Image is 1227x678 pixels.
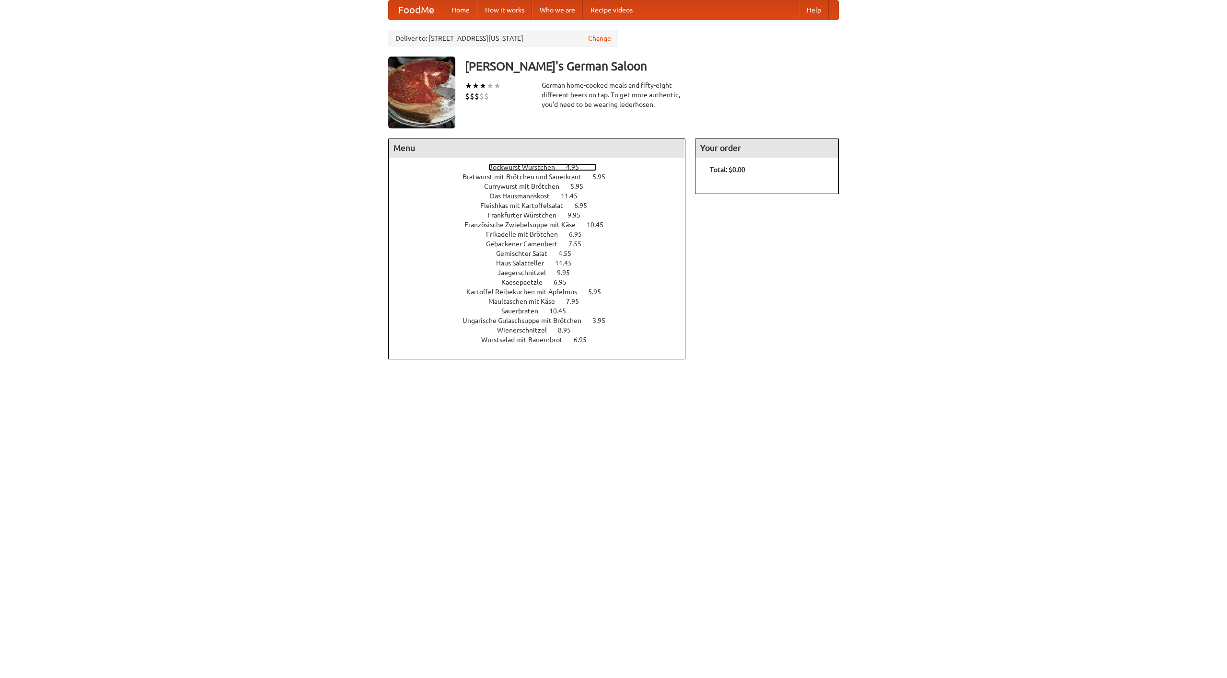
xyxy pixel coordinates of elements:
[496,259,590,267] a: Haus Salatteller 11.45
[488,298,597,305] a: Maultaschen mit Käse 7.95
[566,298,589,305] span: 7.95
[588,34,611,43] a: Change
[568,240,591,248] span: 7.55
[554,278,576,286] span: 6.95
[487,211,598,219] a: Frankfurter Würstchen 9.95
[465,91,470,102] li: $
[477,0,532,20] a: How it works
[488,163,597,171] a: Bockwurst Würstchen 4.95
[486,230,600,238] a: Frikadelle mit Brötchen 6.95
[542,80,685,109] div: German home-cooked meals and fifty-eight different beers on tap. To get more authentic, you'd nee...
[486,80,494,91] li: ★
[501,307,548,315] span: Sauerbraten
[496,259,554,267] span: Haus Salatteller
[494,80,501,91] li: ★
[555,259,581,267] span: 11.45
[574,336,596,344] span: 6.95
[488,298,565,305] span: Maultaschen mit Käse
[496,250,557,257] span: Gemischter Salat
[501,278,552,286] span: Kaesepaetzle
[561,192,587,200] span: 11.45
[475,91,479,102] li: $
[558,326,580,334] span: 8.95
[587,221,613,229] span: 10.45
[496,250,589,257] a: Gemischter Salat 4.55
[484,183,601,190] a: Currywurst mit Brötchen 5.95
[592,317,615,324] span: 3.95
[549,307,576,315] span: 10.45
[486,240,599,248] a: Gebackener Camenbert 7.55
[465,80,472,91] li: ★
[557,269,579,276] span: 9.95
[388,57,455,128] img: angular.jpg
[465,57,839,76] h3: [PERSON_NAME]'s German Saloon
[497,326,556,334] span: Wienerschnitzel
[481,336,572,344] span: Wurstsalad mit Bauernbrot
[498,269,556,276] span: Jaegerschnitzel
[481,336,604,344] a: Wurstsalad mit Bauernbrot 6.95
[488,163,565,171] span: Bockwurst Würstchen
[695,138,838,158] h4: Your order
[566,163,589,171] span: 4.95
[498,269,588,276] a: Jaegerschnitzel 9.95
[569,230,591,238] span: 6.95
[389,0,444,20] a: FoodMe
[710,166,745,173] b: Total: $0.00
[497,326,589,334] a: Wienerschnitzel 8.95
[570,183,593,190] span: 5.95
[479,91,484,102] li: $
[463,317,623,324] a: Ungarische Gulaschsuppe mit Brötchen 3.95
[463,317,591,324] span: Ungarische Gulaschsuppe mit Brötchen
[388,30,618,47] div: Deliver to: [STREET_ADDRESS][US_STATE]
[463,173,591,181] span: Bratwurst mit Brötchen und Sauerkraut
[588,288,611,296] span: 5.95
[480,202,573,209] span: Fleishkas mit Kartoffelsalat
[592,173,615,181] span: 5.95
[486,240,567,248] span: Gebackener Camenbert
[486,230,567,238] span: Frikadelle mit Brötchen
[558,250,581,257] span: 4.55
[501,307,584,315] a: Sauerbraten 10.45
[490,192,595,200] a: Das Hausmannskost 11.45
[490,192,559,200] span: Das Hausmannskost
[567,211,590,219] span: 9.95
[484,183,569,190] span: Currywurst mit Brötchen
[464,221,585,229] span: Französische Zwiebelsuppe mit Käse
[487,211,566,219] span: Frankfurter Würstchen
[444,0,477,20] a: Home
[799,0,829,20] a: Help
[466,288,619,296] a: Kartoffel Reibekuchen mit Apfelmus 5.95
[472,80,479,91] li: ★
[484,91,489,102] li: $
[532,0,583,20] a: Who we are
[464,221,621,229] a: Französische Zwiebelsuppe mit Käse 10.45
[480,202,605,209] a: Fleishkas mit Kartoffelsalat 6.95
[463,173,623,181] a: Bratwurst mit Brötchen und Sauerkraut 5.95
[466,288,587,296] span: Kartoffel Reibekuchen mit Apfelmus
[389,138,685,158] h4: Menu
[470,91,475,102] li: $
[479,80,486,91] li: ★
[574,202,597,209] span: 6.95
[583,0,640,20] a: Recipe videos
[501,278,584,286] a: Kaesepaetzle 6.95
